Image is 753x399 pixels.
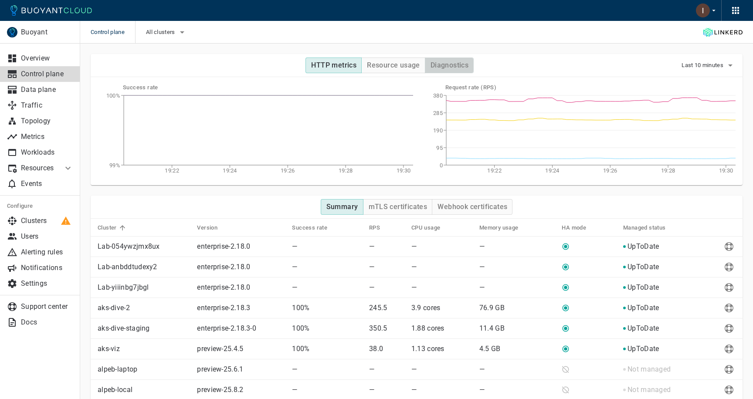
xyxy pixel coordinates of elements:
tspan: 100% [106,92,120,99]
span: Send diagnostics to Buoyant [722,304,736,311]
h4: Diagnostics [431,61,468,70]
h4: Resource usage [367,61,420,70]
h5: Success rate [123,84,413,91]
p: aks-dive-2 [98,304,190,312]
p: — [479,385,555,394]
p: 100% [292,324,362,333]
button: mTLS certificates [363,199,433,215]
img: Buoyant [7,27,17,37]
span: RPS [369,224,391,232]
span: CPU usage [411,224,452,232]
p: Traffic [21,101,73,110]
p: — [369,385,404,394]
p: Clusters [21,216,73,225]
p: 38.0 [369,345,404,353]
tspan: 19:30 [397,167,411,174]
tspan: 19:30 [719,167,733,174]
tspan: 285 [433,110,443,116]
p: Metrics [21,132,73,141]
p: Workloads [21,148,73,157]
p: enterprise-2.18.0 [197,263,250,271]
p: 245.5 [369,304,404,312]
tspan: 19:24 [223,167,237,174]
h5: Success rate [292,224,327,231]
p: Support center [21,302,73,311]
p: enterprise-2.18.3-0 [197,324,256,333]
p: — [292,365,362,374]
p: 3.9 cores [411,304,472,312]
p: preview-25.4.5 [197,345,243,353]
p: aks-viz [98,345,190,353]
tspan: 19:26 [603,167,617,174]
p: — [369,283,404,292]
p: enterprise-2.18.3 [197,304,250,312]
p: UpToDate [627,345,659,353]
p: — [292,263,362,271]
h5: Version [197,224,217,231]
p: 1.13 cores [411,345,472,353]
p: 4.5 GB [479,345,555,353]
span: Send diagnostics to Buoyant [722,243,736,250]
p: Docs [21,318,73,327]
p: — [292,385,362,394]
tspan: 0 [440,162,443,169]
span: Memory usage [479,224,530,232]
span: HA mode [562,224,597,232]
h5: Request rate (RPS) [445,84,736,91]
tspan: 380 [433,92,443,99]
h5: Cluster [98,224,117,231]
p: Settings [21,279,73,288]
p: — [411,263,472,271]
p: Events [21,179,73,188]
p: 11.4 GB [479,324,555,333]
button: All clusters [146,26,187,39]
p: 350.5 [369,324,404,333]
img: Ivan Porta [696,3,710,17]
span: Send diagnostics to Buoyant [722,325,736,331]
span: Send diagnostics to Buoyant [722,263,736,270]
button: Diagnostics [425,57,474,73]
tspan: 19:24 [545,167,560,174]
p: UpToDate [627,242,659,251]
span: Cluster [98,224,128,232]
p: — [411,283,472,292]
p: Overview [21,54,73,63]
span: Send diagnostics to Buoyant [722,284,736,291]
p: 1.88 cores [411,324,472,333]
p: UpToDate [627,304,659,312]
p: preview-25.6.1 [197,365,243,374]
p: aks-dive-staging [98,324,190,333]
p: — [411,242,472,251]
p: 76.9 GB [479,304,555,312]
span: Send diagnostics to Buoyant [722,386,736,393]
p: Buoyant [21,28,73,37]
p: — [369,365,404,374]
h5: HA mode [562,224,586,231]
span: Success rate [292,224,339,232]
p: 100% [292,304,362,312]
span: Send diagnostics to Buoyant [722,345,736,352]
p: — [369,242,404,251]
p: enterprise-2.18.0 [197,283,250,292]
p: preview-25.8.2 [197,385,243,394]
button: Resource usage [361,57,425,73]
span: Last 10 minutes [682,62,725,69]
span: Control plane [91,21,135,44]
p: 100% [292,345,362,353]
p: — [292,283,362,292]
p: UpToDate [627,283,659,292]
p: Data plane [21,85,73,94]
span: Version [197,224,229,232]
tspan: 19:22 [165,167,179,174]
h4: mTLS certificates [369,203,427,211]
p: Topology [21,117,73,125]
p: alpeb-laptop [98,365,190,374]
p: — [292,242,362,251]
span: Send diagnostics to Buoyant [722,365,736,372]
p: — [479,263,555,271]
h4: Webhook certificates [438,203,507,211]
p: — [411,365,472,374]
h4: HTTP metrics [311,61,356,70]
p: enterprise-2.18.0 [197,242,250,251]
h5: Memory usage [479,224,519,231]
